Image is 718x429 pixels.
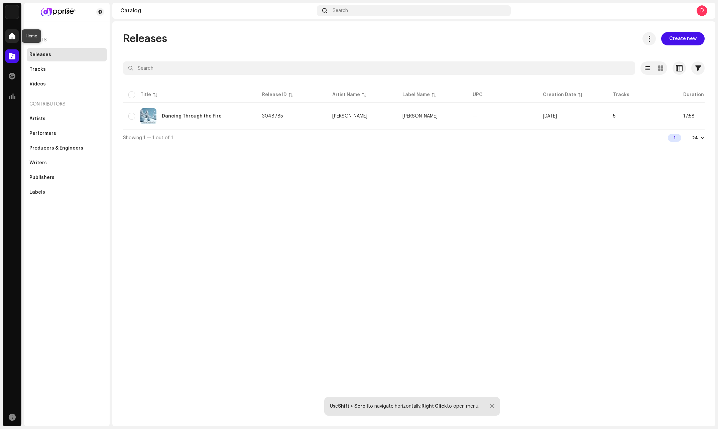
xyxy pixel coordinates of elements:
div: Publishers [29,175,54,180]
span: Showing 1 — 1 out of 1 [123,136,173,140]
input: Search [123,61,635,75]
re-a-nav-header: Contributors [27,96,107,112]
span: 5 [613,114,616,119]
re-a-nav-header: Assets [27,32,107,48]
div: Artists [29,116,45,122]
div: [PERSON_NAME] [332,114,367,119]
img: eb8e7854-167f-432f-b929-ec4eb942a246 [140,108,156,124]
div: Dancing Through the Fire [162,114,222,119]
span: Oct 10, 2025 [543,114,557,119]
strong: Right Click [422,404,447,409]
re-m-nav-item: Releases [27,48,107,61]
re-m-nav-item: Publishers [27,171,107,184]
div: Label Name [402,91,430,98]
img: 9735bdd7-cfd5-46c3-b821-837d9d3475c2 [29,8,86,16]
div: 1 [668,134,681,142]
strong: Shift + Scroll [338,404,368,409]
div: Videos [29,81,46,87]
re-m-nav-item: Videos [27,77,107,91]
re-m-nav-item: Artists [27,112,107,126]
re-m-nav-item: Labels [27,186,107,199]
button: Create new [661,32,705,45]
div: Creation Date [543,91,576,98]
div: Artist Name [332,91,360,98]
div: Use to navigate horizontally, to open menu. [330,404,479,409]
div: Title [140,91,151,98]
span: Daniel Bradley [332,114,392,119]
span: Daniel Bradley [402,114,438,119]
div: Release ID [262,91,287,98]
div: Releases [29,52,51,57]
div: Tracks [29,67,46,72]
div: Performers [29,131,56,136]
re-m-nav-item: Performers [27,127,107,140]
span: — [473,114,477,119]
re-m-nav-item: Tracks [27,63,107,76]
re-m-nav-item: Producers & Engineers [27,142,107,155]
div: Producers & Engineers [29,146,83,151]
div: Labels [29,190,45,195]
re-m-nav-item: Writers [27,156,107,170]
img: 1c16f3de-5afb-4452-805d-3f3454e20b1b [5,5,19,19]
div: Catalog [120,8,314,13]
div: 24 [692,135,698,141]
span: Releases [123,32,167,45]
span: 17:58 [683,114,695,119]
span: 3048785 [262,114,283,119]
div: Writers [29,160,47,166]
span: Search [333,8,348,13]
div: D [697,5,707,16]
span: Create new [669,32,697,45]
